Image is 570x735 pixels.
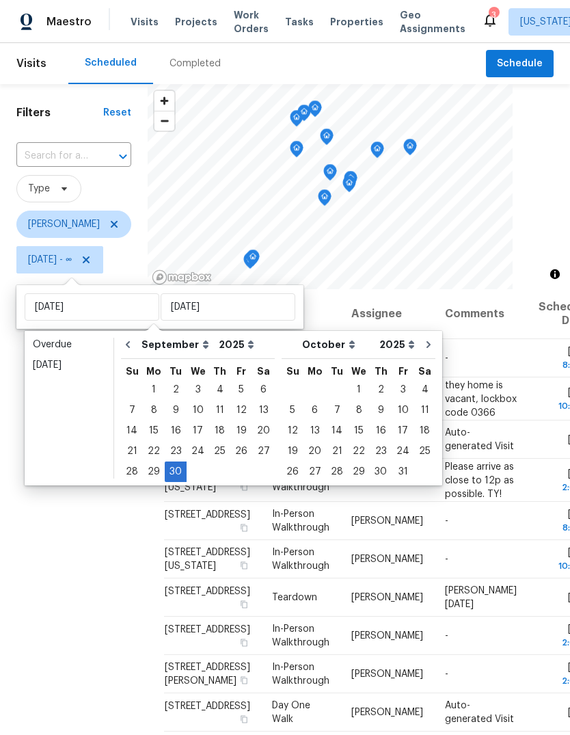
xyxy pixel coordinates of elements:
div: 7 [121,401,143,420]
div: 21 [121,442,143,461]
span: [STREET_ADDRESS][PERSON_NAME] [165,663,250,686]
div: 18 [414,421,435,440]
div: Sat Sep 13 2025 [252,400,275,420]
div: Map marker [320,129,334,150]
ul: Date picker shortcuts [28,334,110,482]
div: Map marker [318,189,331,211]
div: 16 [165,421,187,440]
div: Sun Sep 28 2025 [121,462,143,482]
button: Copy Address [238,522,250,534]
div: Map marker [290,141,303,162]
abbr: Tuesday [169,366,182,376]
span: - [445,631,448,641]
span: [STREET_ADDRESS] [165,587,250,596]
span: - [445,669,448,679]
span: Please arrive as close to 12p as possible. TY! [445,462,514,498]
div: Map marker [342,176,356,197]
div: Mon Oct 27 2025 [303,462,326,482]
abbr: Saturday [257,366,270,376]
div: Mon Sep 08 2025 [143,400,165,420]
div: 30 [370,462,392,481]
button: Zoom out [154,111,174,131]
div: 1 [143,380,165,399]
div: Thu Oct 23 2025 [370,441,392,462]
a: Mapbox homepage [152,269,212,285]
div: 9 [165,401,187,420]
abbr: Sunday [286,366,299,376]
abbr: Wednesday [191,366,206,376]
span: Tasks [285,17,314,27]
div: Completed [169,57,221,70]
div: Sun Oct 12 2025 [282,420,303,441]
div: 16 [370,421,392,440]
div: 10 [392,401,414,420]
div: 15 [143,421,165,440]
div: 5 [282,401,303,420]
div: Sat Oct 18 2025 [414,420,435,441]
button: Copy Address [238,559,250,572]
div: 22 [348,442,370,461]
div: 23 [370,442,392,461]
div: Mon Oct 20 2025 [303,441,326,462]
button: Schedule [486,50,554,78]
div: Wed Sep 24 2025 [187,441,209,462]
span: Auto-generated Visit [445,428,514,451]
span: In-Person Walkthrough [272,468,329,492]
div: 24 [392,442,414,461]
div: 30 [165,462,187,481]
div: 31 [392,462,414,481]
button: Copy Address [238,637,250,649]
div: 14 [326,421,348,440]
div: Tue Oct 07 2025 [326,400,348,420]
th: Assignee [340,289,434,339]
div: 17 [187,421,209,440]
div: 25 [414,442,435,461]
button: Copy Address [238,713,250,725]
button: Zoom in [154,91,174,111]
div: Thu Sep 25 2025 [209,441,230,462]
div: Fri Oct 24 2025 [392,441,414,462]
span: In-Person Walkthrough [272,624,329,647]
abbr: Wednesday [351,366,366,376]
div: Mon Sep 29 2025 [143,462,165,482]
div: 26 [230,442,252,461]
div: Sat Oct 04 2025 [414,379,435,400]
div: Mon Sep 15 2025 [143,420,165,441]
div: 14 [121,421,143,440]
div: 20 [252,421,275,440]
input: Search for an address... [16,146,93,167]
div: 3 [489,8,498,22]
span: [STREET_ADDRESS][US_STATE] [165,548,250,571]
abbr: Thursday [213,366,226,376]
span: In-Person Walkthrough [272,548,329,571]
div: Tue Sep 02 2025 [165,379,187,400]
abbr: Monday [146,366,161,376]
button: Open [113,147,133,166]
div: 26 [282,462,303,481]
div: Fri Sep 26 2025 [230,441,252,462]
div: 17 [392,421,414,440]
div: 3 [392,380,414,399]
abbr: Saturday [418,366,431,376]
span: [STREET_ADDRESS] [165,701,250,711]
span: - [445,554,448,564]
div: Map marker [297,105,311,126]
span: [PERSON_NAME] [351,708,423,717]
div: Sun Sep 21 2025 [121,441,143,462]
div: Thu Oct 09 2025 [370,400,392,420]
div: Tue Oct 14 2025 [326,420,348,441]
div: 27 [252,442,275,461]
span: Type [28,182,50,196]
div: 23 [165,442,187,461]
select: Year [376,334,418,355]
div: Fri Oct 17 2025 [392,420,414,441]
span: [STREET_ADDRESS] [165,510,250,520]
div: Tue Sep 16 2025 [165,420,187,441]
div: Map marker [290,110,303,131]
div: [DATE] [33,358,105,372]
div: Map marker [308,101,322,122]
span: - [445,516,448,526]
div: 12 [282,421,303,440]
div: Sat Oct 11 2025 [414,400,435,420]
